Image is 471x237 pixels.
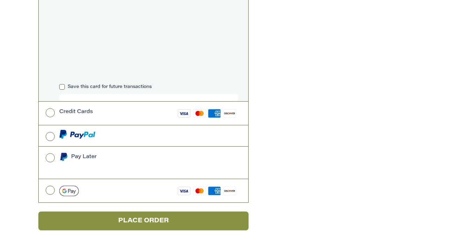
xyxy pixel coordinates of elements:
div: Credit Cards [59,106,93,118]
button: Place Order [38,212,249,231]
iframe: Secure payment input frame [58,7,240,81]
iframe: PayPal Message 1 [59,163,202,170]
img: Google Pay icon [59,186,79,196]
img: Pay Later icon [59,153,68,161]
div: Pay Later [71,151,201,163]
img: PayPal icon [59,130,96,139]
label: Save this card for future transactions [59,84,238,90]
